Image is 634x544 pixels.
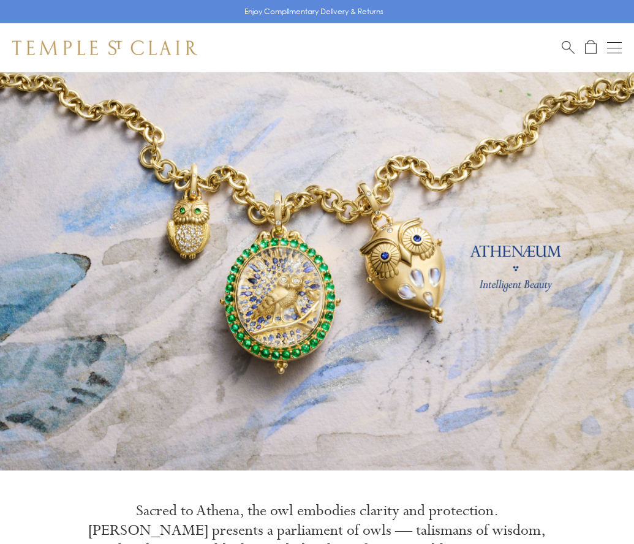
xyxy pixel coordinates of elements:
img: Temple St. Clair [12,40,197,55]
p: Enjoy Complimentary Delivery & Returns [244,6,383,18]
a: Open Shopping Bag [585,40,597,55]
button: Open navigation [607,40,622,55]
a: Search [562,40,575,55]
